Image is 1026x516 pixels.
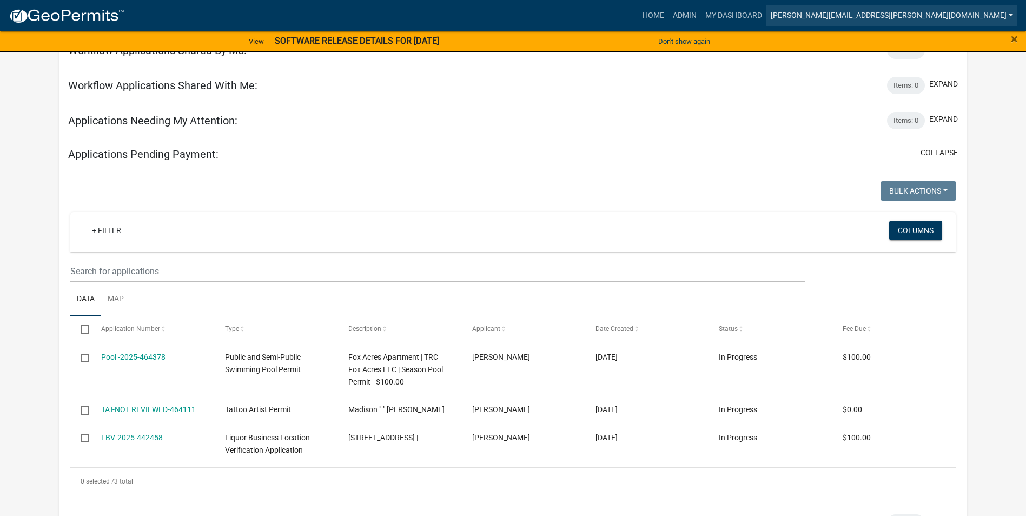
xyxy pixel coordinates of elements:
a: Map [101,282,130,317]
span: $100.00 [843,353,871,361]
span: Liquor Business Location Verification Application [225,433,310,454]
span: $0.00 [843,405,862,414]
span: $100.00 [843,433,871,442]
span: Status [719,325,738,333]
a: LBV-2025-442458 [101,433,163,442]
a: View [244,32,268,50]
span: Application Number [101,325,160,333]
span: 08/15/2025 [595,353,618,361]
span: Richard Vandall [472,353,530,361]
span: 0 selected / [81,478,114,485]
span: In Progress [719,353,757,361]
span: Description [348,325,381,333]
span: Shylee Bryanne Harreld-Swan [472,433,530,442]
span: Applicant [472,325,500,333]
a: Home [638,5,668,26]
input: Search for applications [70,260,805,282]
span: × [1011,31,1018,47]
span: Fee Due [843,325,866,333]
button: collapse [921,147,958,158]
datatable-header-cell: Description [338,316,461,342]
a: Admin [668,5,701,26]
span: Madison " " Drew [348,405,445,414]
a: TAT-NOT REVIEWED-464111 [101,405,196,414]
h5: Applications Pending Payment: [68,148,219,161]
button: Bulk Actions [881,181,956,201]
datatable-header-cell: Fee Due [832,316,955,342]
datatable-header-cell: Status [709,316,832,342]
span: Date Created [595,325,633,333]
datatable-header-cell: Select [70,316,91,342]
a: My Dashboard [701,5,766,26]
span: Tattoo Artist Permit [225,405,291,414]
h5: Applications Needing My Attention: [68,114,237,127]
span: Fox Acres Apartment | TRC Fox Acres LLC | Season Pool Permit - $100.00 [348,353,443,386]
div: 3 total [70,468,956,495]
button: Columns [889,221,942,240]
span: Public and Semi-Public Swimming Pool Permit [225,353,301,374]
a: Pool -2025-464378 [101,353,166,361]
button: expand [929,114,958,125]
button: expand [929,78,958,90]
div: collapse [59,170,967,506]
div: Items: 0 [887,77,925,94]
button: Don't show again [654,32,714,50]
span: 7983 E 400 N, Kokomo, IN 46901 | [348,433,418,442]
span: 08/14/2025 [595,405,618,414]
datatable-header-cell: Date Created [585,316,709,342]
datatable-header-cell: Application Number [91,316,214,342]
span: In Progress [719,433,757,442]
datatable-header-cell: Type [215,316,338,342]
div: Items: 0 [887,112,925,129]
h5: Workflow Applications Shared With Me: [68,79,257,92]
span: In Progress [719,405,757,414]
a: + Filter [83,221,130,240]
span: Type [225,325,239,333]
a: [PERSON_NAME][EMAIL_ADDRESS][PERSON_NAME][DOMAIN_NAME] [766,5,1017,26]
button: Close [1011,32,1018,45]
span: Madison Drew Moore [472,405,530,414]
a: Data [70,282,101,317]
datatable-header-cell: Applicant [461,316,585,342]
strong: SOFTWARE RELEASE DETAILS FOR [DATE] [275,36,439,46]
span: 06/27/2025 [595,433,618,442]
